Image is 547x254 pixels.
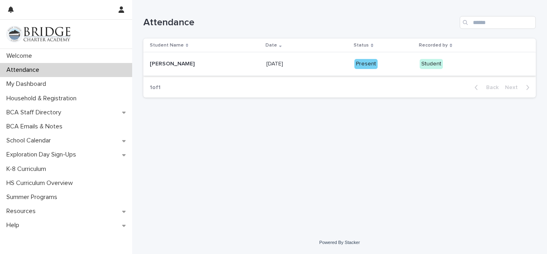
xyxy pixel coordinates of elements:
[3,221,26,229] p: Help
[481,85,499,90] span: Back
[265,41,277,50] p: Date
[3,123,69,130] p: BCA Emails & Notes
[3,66,46,74] p: Attendance
[354,59,378,69] div: Present
[3,193,64,201] p: Summer Programs
[266,59,285,67] p: [DATE]
[502,84,536,91] button: Next
[3,207,42,215] p: Resources
[3,52,38,60] p: Welcome
[3,165,52,173] p: K-8 Curriculum
[150,59,196,67] p: [PERSON_NAME]
[354,41,369,50] p: Status
[319,240,360,245] a: Powered By Stacker
[3,95,83,102] p: Household & Registration
[3,151,82,158] p: Exploration Day Sign-Ups
[460,16,536,29] input: Search
[419,41,448,50] p: Recorded by
[420,59,443,69] div: Student
[6,26,70,42] img: V1C1m3IdTEidaUdm9Hs0
[3,179,79,187] p: HS Curriculum Overview
[468,84,502,91] button: Back
[143,78,167,98] p: 1 of 1
[143,17,457,28] h1: Attendance
[505,85,523,90] span: Next
[3,109,68,116] p: BCA Staff Directory
[3,80,52,88] p: My Dashboard
[150,41,184,50] p: Student Name
[143,53,536,76] tr: [PERSON_NAME][PERSON_NAME] [DATE][DATE] PresentStudent
[3,137,57,144] p: School Calendar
